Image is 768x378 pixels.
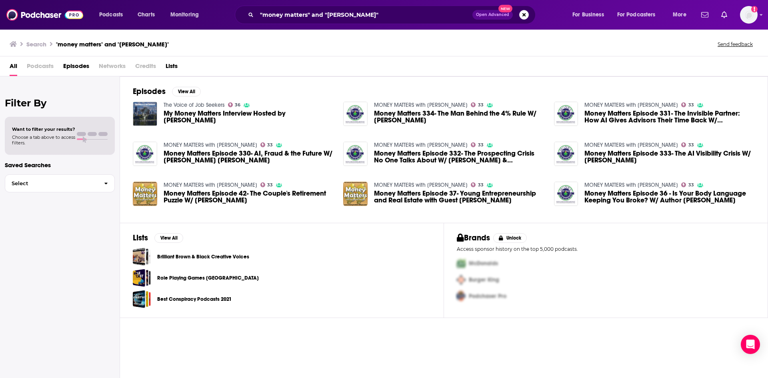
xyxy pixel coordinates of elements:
img: First Pro Logo [454,255,469,272]
span: Podcasts [27,60,54,76]
a: 36 [228,102,241,107]
h2: Brands [457,233,490,243]
a: EpisodesView All [133,86,201,96]
button: Send feedback [715,41,755,48]
img: My Money Matters Interview Hosted by Chris Hensley [133,102,157,126]
span: 33 [267,143,273,147]
a: Money Matters Episode 333- The AI Visibility Crisis W/ Brian Thorp [584,150,755,164]
div: Open Intercom Messenger [741,335,760,354]
a: Best Conspiracy Podcasts 2021 [133,290,151,308]
span: New [498,5,513,12]
span: Podcasts [99,9,123,20]
a: ListsView All [133,233,183,243]
button: Unlock [493,233,527,243]
a: Money Matters 334- The Man Behind the 4% Rule W/ Bill Bengen [343,102,368,126]
a: MONEY MATTERS with Christopher Hensley [584,182,678,188]
button: open menu [612,8,667,21]
svg: Add a profile image [751,6,758,12]
h3: "money matters" and "[PERSON_NAME]" [56,40,169,48]
a: Money Matters Episode 332- The Prospecting Crisis No One Talks About W/ Eden Ovadia & Victoria Toli [374,150,544,164]
h2: Filter By [5,97,115,109]
img: Money Matters Episode 42- The Couple's Retirement Puzzle W/ Roberta K. Taylor [133,182,157,206]
span: Monitoring [170,9,199,20]
button: open menu [567,8,614,21]
span: Credits [135,60,156,76]
button: Select [5,174,115,192]
a: Money Matters Episode 36 - Is Your Body Language Keeping You Broke? W/ Author Sharon Sayler [584,190,755,204]
span: McDonalds [469,260,498,267]
span: Money Matters 334- The Man Behind the 4% Rule W/ [PERSON_NAME] [374,110,544,124]
a: Money Matters Episode 330- AI, Fraud & the Future W/ Whitney Joy Smith [164,150,334,164]
span: 33 [267,183,273,187]
span: Money Matters Episode 42- The Couple's Retirement Puzzle W/ [PERSON_NAME] [164,190,334,204]
img: Money Matters Episode 332- The Prospecting Crisis No One Talks About W/ Eden Ovadia & Victoria Toli [343,142,368,166]
button: Open AdvancedNew [472,10,513,20]
span: Money Matters Episode 331- The Invisible Partner: How AI Gives Advisors Their Time Back W/ [PERSO... [584,110,755,124]
img: Money Matters Episode 331- The Invisible Partner: How AI Gives Advisors Their Time Back W/ Arnulf... [554,102,578,126]
span: Money Matters Episode 37- Young Entrepreneurship and Real Estate with Guest [PERSON_NAME] [374,190,544,204]
a: Money Matters Episode 331- The Invisible Partner: How AI Gives Advisors Their Time Back W/ Arnulf... [584,110,755,124]
h2: Episodes [133,86,166,96]
span: Choose a tab above to access filters. [12,134,75,146]
img: Second Pro Logo [454,272,469,288]
a: Money Matters Episode 36 - Is Your Body Language Keeping You Broke? W/ Author Sharon Sayler [554,182,578,206]
div: Search podcasts, credits, & more... [242,6,543,24]
span: Open Advanced [476,13,509,17]
h2: Lists [133,233,148,243]
h3: Search [26,40,46,48]
button: Show profile menu [740,6,758,24]
a: 33 [681,142,694,147]
a: Show notifications dropdown [698,8,712,22]
span: 33 [688,103,694,107]
a: Role Playing Games Australia [133,269,151,287]
img: Money Matters Episode 333- The AI Visibility Crisis W/ Brian Thorp [554,142,578,166]
span: 33 [478,143,484,147]
img: Podchaser - Follow, Share and Rate Podcasts [6,7,83,22]
span: Select [5,181,98,186]
a: 33 [260,182,273,187]
a: All [10,60,17,76]
span: More [673,9,686,20]
button: open menu [667,8,696,21]
button: open menu [165,8,209,21]
a: MONEY MATTERS with Christopher Hensley [164,142,257,148]
button: open menu [94,8,133,21]
span: 36 [235,103,240,107]
a: MONEY MATTERS with Christopher Hensley [584,142,678,148]
span: 33 [478,183,484,187]
span: For Podcasters [617,9,656,20]
a: Money Matters 334- The Man Behind the 4% Rule W/ Bill Bengen [374,110,544,124]
span: Money Matters Episode 330- AI, Fraud & the Future W/ [PERSON_NAME] [PERSON_NAME] [164,150,334,164]
p: Access sponsor history on the top 5,000 podcasts. [457,246,755,252]
a: 33 [681,182,694,187]
span: Money Matters Episode 332- The Prospecting Crisis No One Talks About W/ [PERSON_NAME] & [PERSON_N... [374,150,544,164]
img: Money Matters Episode 330- AI, Fraud & the Future W/ Whitney Joy Smith [133,142,157,166]
span: Networks [99,60,126,76]
span: Money Matters Episode 333- The AI Visibility Crisis W/ [PERSON_NAME] [584,150,755,164]
img: Third Pro Logo [454,288,469,304]
button: View All [172,87,201,96]
a: Money Matters Episode 42- The Couple's Retirement Puzzle W/ Roberta K. Taylor [164,190,334,204]
a: Best Conspiracy Podcasts 2021 [157,295,232,304]
input: Search podcasts, credits, & more... [257,8,472,21]
span: Want to filter your results? [12,126,75,132]
img: Money Matters Episode 37- Young Entrepreneurship and Real Estate with Guest Jason Hartman [343,182,368,206]
a: The Voice of Job Seekers [164,102,225,108]
span: Lists [166,60,178,76]
a: MONEY MATTERS with Christopher Hensley [374,182,468,188]
a: Money Matters Episode 37- Young Entrepreneurship and Real Estate with Guest Jason Hartman [374,190,544,204]
a: Episodes [63,60,89,76]
img: User Profile [740,6,758,24]
span: Burger King [469,276,499,283]
a: Brilliant Brown & Black Creative Voices [133,248,151,266]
